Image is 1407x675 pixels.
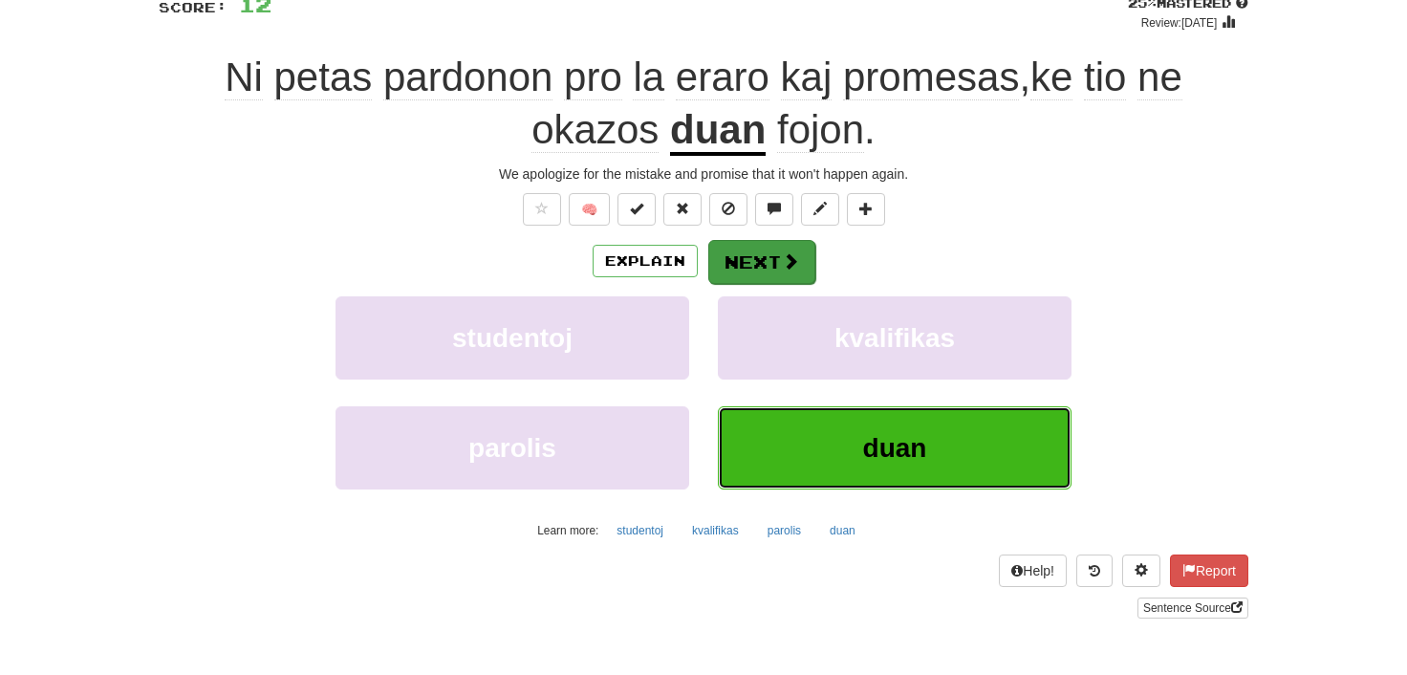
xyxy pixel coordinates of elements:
button: Edit sentence (alt+d) [801,193,839,226]
button: Next [708,240,815,284]
span: , [225,54,1182,153]
button: Set this sentence to 100% Mastered (alt+m) [617,193,656,226]
span: ne [1137,54,1182,100]
small: Learn more: [537,524,598,537]
button: duan [819,516,866,545]
button: parolis [757,516,812,545]
button: Round history (alt+y) [1076,555,1113,587]
span: petas [274,54,373,100]
button: Ignore sentence (alt+i) [709,193,747,226]
span: promesas [843,54,1019,100]
span: pardonon [383,54,553,100]
button: Reset to 0% Mastered (alt+r) [663,193,702,226]
span: parolis [468,433,556,463]
button: kvalifikas [718,296,1071,380]
span: studentoj [452,323,573,353]
span: kvalifikas [834,323,955,353]
span: eraro [676,54,769,100]
button: parolis [336,406,689,490]
button: Add to collection (alt+a) [847,193,885,226]
span: pro [564,54,622,100]
button: kvalifikas [682,516,749,545]
span: la [633,54,664,100]
button: Favorite sentence (alt+f) [523,193,561,226]
button: Report [1170,555,1248,587]
button: Explain [593,245,698,277]
span: ke [1030,54,1072,100]
button: Discuss sentence (alt+u) [755,193,793,226]
span: duan [863,433,927,463]
span: Ni [225,54,263,100]
button: Help! [999,555,1067,587]
button: duan [718,406,1071,490]
span: kaj [781,54,833,100]
small: Review: [DATE] [1141,16,1218,30]
span: . [766,107,875,153]
u: duan [670,107,766,156]
div: We apologize for the mistake and promise that it won't happen again. [159,164,1248,184]
a: Sentence Source [1137,598,1248,619]
button: 🧠 [569,193,610,226]
span: okazos [531,107,659,153]
button: studentoj [606,516,674,545]
button: studentoj [336,296,689,380]
span: tio [1084,54,1126,100]
span: fojon [777,107,864,153]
